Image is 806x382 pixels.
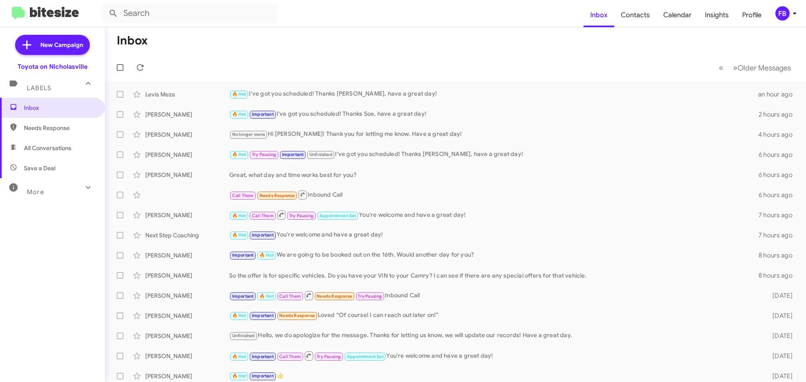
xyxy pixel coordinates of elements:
span: Labels [27,84,51,92]
a: Profile [735,3,768,27]
a: Contacts [614,3,657,27]
div: Inbound Call [229,190,759,200]
div: I've got you scheduled! Thanks [PERSON_NAME], have a great day! [229,89,758,99]
div: [PERSON_NAME] [145,171,229,179]
span: 🔥 Hot [232,354,246,359]
span: Important [232,294,254,299]
div: You're welcome and have a great day! [229,210,759,220]
span: 🔥 Hot [232,313,246,318]
div: 7 hours ago [759,231,799,239]
div: [DATE] [759,332,799,340]
input: Search [102,3,278,23]
div: [DATE] [759,312,799,320]
div: [DATE] [759,291,799,300]
a: Inbox [584,3,614,27]
div: 6 hours ago [759,191,799,199]
span: Try Pausing [289,213,314,218]
div: [DATE] [759,372,799,380]
span: 🔥 Hot [232,152,246,157]
span: « [719,62,723,73]
div: Toyota on Nicholasville [18,62,88,71]
span: 🔥 Hot [259,294,274,299]
div: [PERSON_NAME] [145,151,229,159]
div: Levis Meza [145,90,229,99]
span: Unfinished [232,333,255,338]
span: No longer owns [232,132,265,137]
span: All Conversations [24,144,71,152]
span: Call Them [279,294,301,299]
div: 6 hours ago [759,171,799,179]
button: FB [768,6,797,21]
div: 8 hours ago [759,251,799,260]
div: Hi [PERSON_NAME]! Thank you for letting me know. Have a great day! [229,130,758,139]
span: Try Pausing [252,152,276,157]
div: [PERSON_NAME] [145,291,229,300]
div: I've got you scheduled! Thanks [PERSON_NAME], have a great day! [229,150,759,159]
span: Appointment Set [347,354,384,359]
span: 🔥 Hot [232,91,246,97]
span: Needs Response [317,294,352,299]
div: Next Step Coaching [145,231,229,239]
div: [PERSON_NAME] [145,332,229,340]
div: [PERSON_NAME] [145,211,229,219]
button: Next [728,59,796,76]
div: [PERSON_NAME] [145,110,229,119]
span: Call Them [232,193,254,198]
span: Try Pausing [317,354,341,359]
div: [PERSON_NAME] [145,372,229,380]
span: » [733,62,738,73]
span: Important [252,354,274,359]
h1: Inbox [117,34,148,47]
span: Save a Deal [24,164,55,172]
span: Needs Response [259,193,295,198]
div: Loved “Of course! I can reach out later on!” [229,311,759,320]
span: Important [232,252,254,258]
span: 🔥 Hot [232,213,246,218]
div: You're welcome and have a great day! [229,351,759,361]
div: 8 hours ago [759,271,799,280]
div: 7 hours ago [759,211,799,219]
button: Previous [714,59,728,76]
div: [PERSON_NAME] [145,352,229,360]
div: 👍 [229,371,759,381]
span: 🔥 Hot [232,112,246,117]
a: Insights [698,3,735,27]
div: [PERSON_NAME] [145,312,229,320]
span: Call Them [252,213,274,218]
div: Inbound Call [229,290,759,301]
div: [DATE] [759,352,799,360]
div: So the offer is for specific vehicles. Do you have your VIN to your Camry? I can see if there are... [229,271,759,280]
span: 🔥 Hot [232,373,246,379]
span: Try Pausing [358,294,382,299]
span: Needs Response [24,124,95,132]
span: Needs Response [279,313,315,318]
span: Appointment Set [319,213,356,218]
span: New Campaign [40,41,83,49]
a: Calendar [657,3,698,27]
span: Important [252,373,274,379]
div: [PERSON_NAME] [145,130,229,139]
span: Older Messages [738,63,791,73]
a: New Campaign [15,35,90,55]
span: Unfinished [309,152,332,157]
span: Call Them [279,354,301,359]
div: 2 hours ago [759,110,799,119]
div: Hello, we do apologize for the message. Thanks for letting us know, we will update our records! H... [229,331,759,340]
div: an hour ago [758,90,799,99]
div: FB [775,6,790,21]
div: We are going to be booked out on the 16th. Would another day for you? [229,250,759,260]
span: Important [252,232,274,238]
span: 🔥 Hot [232,232,246,238]
div: Great, what day and time works best for you? [229,171,759,179]
span: 🔥 Hot [259,252,274,258]
div: 4 hours ago [758,130,799,139]
div: I've got you scheduled! Thanks Soe, have a great day! [229,109,759,119]
div: 6 hours ago [759,151,799,159]
span: Important [282,152,304,157]
div: [PERSON_NAME] [145,251,229,260]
